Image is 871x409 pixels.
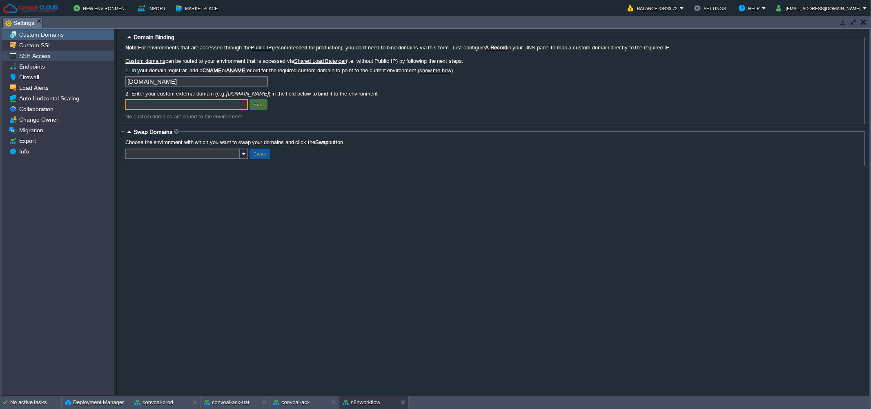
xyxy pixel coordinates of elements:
[251,150,269,158] button: Swap
[134,398,173,407] button: convoai-prod
[18,137,37,144] a: Export
[294,58,346,64] a: Shared Load Balancer
[125,139,860,145] label: Choose the environment with which you want to swap your domains and click the button
[134,34,174,40] span: Domain Binding
[251,44,272,51] a: Public IP
[18,52,52,60] a: SSH Access
[138,3,168,13] button: Import
[419,67,451,73] a: show me how
[125,58,165,64] a: Custom domains
[18,105,55,113] a: Collaboration
[18,31,65,38] a: Custom Domains
[315,139,328,145] b: Swap
[18,84,50,91] a: Load Alerts
[65,398,124,407] button: Deployment Manager
[18,63,46,70] a: Endpoints
[226,67,245,73] b: ANAME
[776,3,863,13] button: [EMAIL_ADDRESS][DOMAIN_NAME]
[176,3,220,13] button: Marketplace
[134,129,172,135] span: Swap Domains
[18,116,60,123] a: Change Owner
[18,127,45,134] a: Migration
[125,44,860,51] label: For environments that are accessed through the (recommended for production), you don't need to bi...
[125,113,860,120] div: No custom domains are bound to the environment
[125,44,138,51] b: Note:
[3,3,58,13] img: Cantech Cloud
[125,58,860,64] label: can be routed to your environment that is accessed via (i.e. without Public IP) by following the ...
[204,398,249,407] button: convoai-acx-uat
[203,67,222,73] b: CNAME
[694,3,728,13] button: Settings
[343,398,380,407] button: n8nworkflow
[10,396,61,409] div: No active tasks
[125,91,860,97] label: 2. Enter your custom external domain (e.g. ) in the field below to bind it to the environment
[628,3,680,13] button: Balance ₹8433.72
[226,91,269,97] i: [DOMAIN_NAME]
[18,95,80,102] a: Auto Horizontal Scaling
[125,67,860,73] label: 1. In your domain registrar, add a or record for the required custom domain to point to the curre...
[18,42,53,49] a: Custom SSL
[273,398,310,407] button: convoai-acx
[18,73,40,81] a: Firewall
[74,3,130,13] button: New Environment
[739,3,762,13] button: Help
[5,18,34,28] span: Settings
[251,101,266,108] button: Bind
[18,148,30,155] a: Info
[485,44,507,51] a: A Record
